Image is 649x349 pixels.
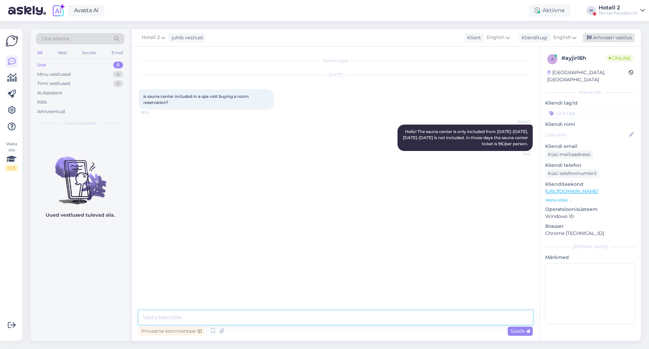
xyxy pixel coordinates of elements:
img: Askly Logo [5,35,18,47]
p: Uued vestlused tulevad siia. [46,212,115,219]
span: English [553,34,571,41]
div: Tervise Paradiis OÜ [599,10,638,16]
div: Klient [464,34,481,41]
div: 0 / 3 [5,165,18,171]
div: [GEOGRAPHIC_DATA], [GEOGRAPHIC_DATA] [547,69,629,83]
img: No chats [30,145,130,205]
a: [URL][DOMAIN_NAME] [545,188,598,194]
a: Avasta AI [68,5,104,16]
span: English [487,34,504,41]
span: Online [606,54,633,62]
div: 4 [113,71,123,78]
p: Operatsioonisüsteem [545,206,635,213]
span: Hotell 2 [142,34,160,41]
p: Kliendi nimi [545,121,635,128]
div: Küsi meiliaadressi [545,150,593,159]
div: H [586,6,596,15]
div: AI Assistent [37,90,62,96]
p: Kliendi telefon [545,162,635,169]
div: Minu vestlused [37,71,71,78]
div: Uus [37,62,46,68]
div: Tiimi vestlused [37,80,70,87]
input: Lisa tag [545,108,635,118]
div: Kliendi info [545,89,635,95]
div: Küsi telefoninumbrit [545,169,600,178]
a: Hotell 2Tervise Paradiis OÜ [599,5,645,16]
p: Kliendi tag'id [545,100,635,107]
div: Email [110,48,124,57]
span: Hotell 2 [505,119,531,124]
div: Hotell 2 [599,5,638,10]
div: Web [56,48,68,57]
div: [PERSON_NAME] [545,244,635,250]
p: Vaata edasi ... [545,197,635,203]
p: Chrome [TECHNICAL_ID] [545,230,635,237]
div: All [36,48,44,57]
div: Arhiveeritud [37,108,65,115]
div: Privaatne kommentaar [139,327,205,336]
div: Vestlus algas [139,58,533,64]
div: juhib vestlust [169,34,203,41]
div: Socials [81,48,97,57]
span: a [551,57,554,62]
div: # ayjirl6h [561,54,606,62]
div: Klienditugi [519,34,548,41]
input: Lisa nimi [546,131,628,138]
span: Hello! The sauna center is only included from [DATE]-[DATE], [DATE]-[DATE] is not included. In th... [403,129,529,146]
p: Klienditeekond [545,181,635,188]
div: 0 [113,80,123,87]
span: is sauna center included in a spa visit buying a room reservation? [143,94,250,105]
span: Otsi kliente [42,35,69,42]
span: 19:30 [141,110,166,115]
span: Saada [510,328,530,334]
div: Kõik [37,99,47,106]
div: 0 [113,62,123,68]
p: Windows 10 [545,213,635,220]
div: Aktiivne [529,4,570,17]
span: 19:41 [505,151,531,156]
img: explore-ai [51,3,66,18]
p: Kliendi email [545,143,635,150]
div: Vaata siia [5,141,18,171]
p: Märkmed [545,254,635,261]
span: Uued vestlused [65,120,96,126]
p: Brauser [545,223,635,230]
div: [DATE] [139,72,533,78]
div: Arhiveeri vestlus [583,33,635,42]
